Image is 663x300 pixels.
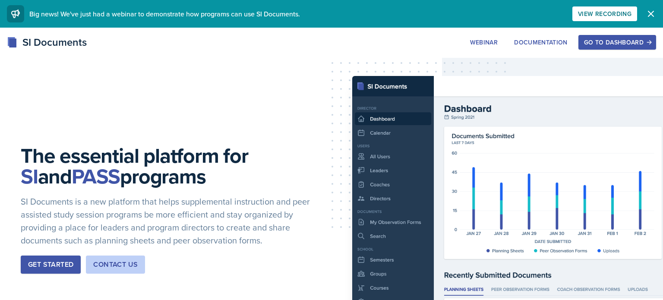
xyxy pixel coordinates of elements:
div: SI Documents [7,35,87,50]
button: Get Started [21,256,81,274]
span: Big news! We've just had a webinar to demonstrate how programs can use SI Documents. [29,9,300,19]
div: Documentation [514,39,568,46]
div: Go to Dashboard [584,39,650,46]
button: Documentation [508,35,573,50]
div: Contact Us [93,259,138,270]
button: Webinar [464,35,503,50]
button: Go to Dashboard [578,35,656,50]
button: Contact Us [86,256,145,274]
button: View Recording [572,6,637,21]
div: View Recording [578,10,631,17]
div: Get Started [28,259,73,270]
div: Webinar [470,39,498,46]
